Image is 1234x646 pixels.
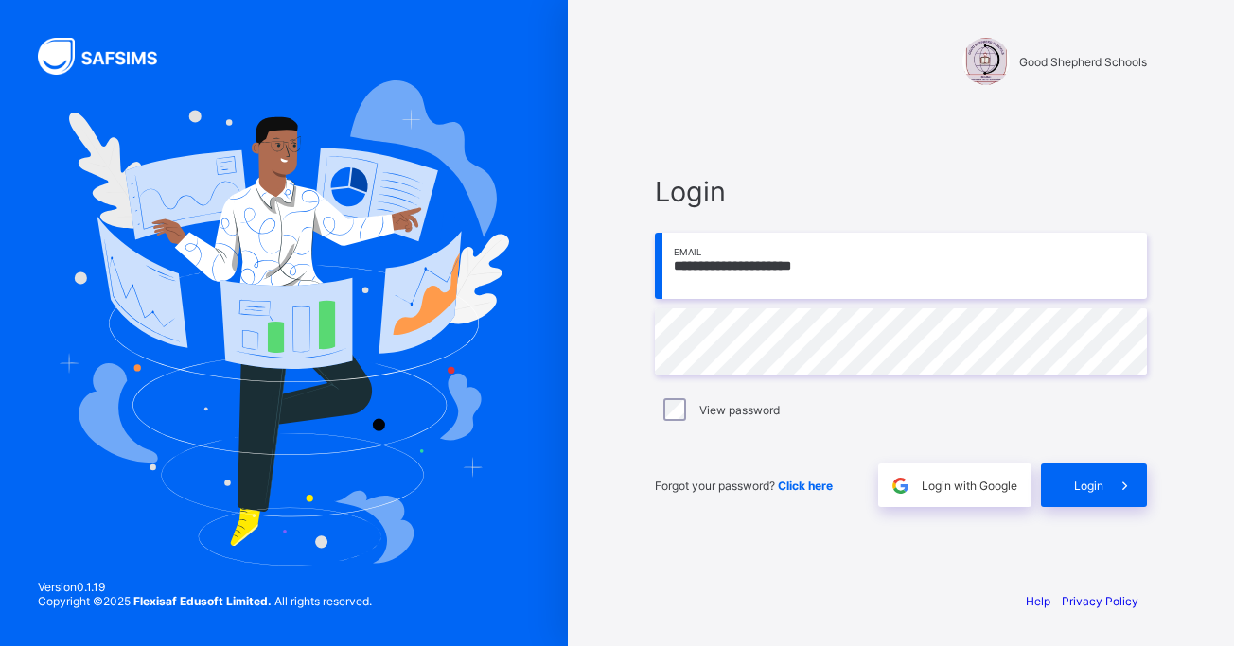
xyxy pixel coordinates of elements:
[38,38,180,75] img: SAFSIMS Logo
[922,479,1017,493] span: Login with Google
[655,479,833,493] span: Forgot your password?
[778,479,833,493] a: Click here
[890,475,911,497] img: google.396cfc9801f0270233282035f929180a.svg
[1074,479,1103,493] span: Login
[59,80,509,565] img: Hero Image
[133,594,272,608] strong: Flexisaf Edusoft Limited.
[655,175,1147,208] span: Login
[699,403,780,417] label: View password
[38,580,372,594] span: Version 0.1.19
[1062,594,1138,608] a: Privacy Policy
[1026,594,1050,608] a: Help
[38,594,372,608] span: Copyright © 2025 All rights reserved.
[1019,55,1147,69] span: Good Shepherd Schools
